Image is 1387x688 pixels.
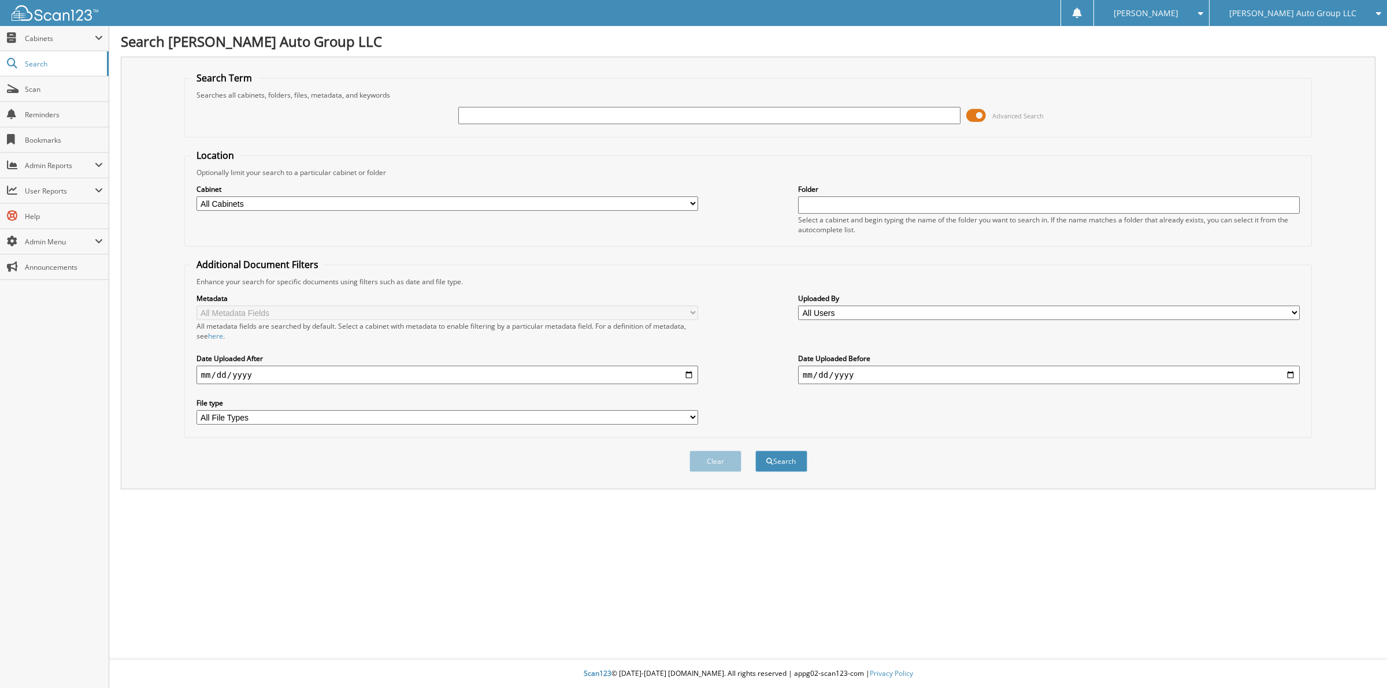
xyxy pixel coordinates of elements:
[1114,10,1178,17] span: [PERSON_NAME]
[25,135,103,145] span: Bookmarks
[25,161,95,170] span: Admin Reports
[196,366,698,384] input: start
[25,237,95,247] span: Admin Menu
[196,321,698,341] div: All metadata fields are searched by default. Select a cabinet with metadata to enable filtering b...
[25,84,103,94] span: Scan
[798,366,1300,384] input: end
[798,354,1300,363] label: Date Uploaded Before
[191,168,1306,177] div: Optionally limit your search to a particular cabinet or folder
[992,111,1044,120] span: Advanced Search
[870,668,913,678] a: Privacy Policy
[798,215,1300,235] div: Select a cabinet and begin typing the name of the folder you want to search in. If the name match...
[191,90,1306,100] div: Searches all cabinets, folders, files, metadata, and keywords
[109,660,1387,688] div: © [DATE]-[DATE] [DOMAIN_NAME]. All rights reserved | appg02-scan123-com |
[196,354,698,363] label: Date Uploaded After
[121,32,1375,51] h1: Search [PERSON_NAME] Auto Group LLC
[196,398,698,408] label: File type
[191,277,1306,287] div: Enhance your search for specific documents using filters such as date and file type.
[798,184,1300,194] label: Folder
[196,184,698,194] label: Cabinet
[755,451,807,472] button: Search
[191,72,258,84] legend: Search Term
[191,258,324,271] legend: Additional Document Filters
[25,211,103,221] span: Help
[1229,10,1356,17] span: [PERSON_NAME] Auto Group LLC
[191,149,240,162] legend: Location
[25,59,101,69] span: Search
[12,5,98,21] img: scan123-logo-white.svg
[689,451,741,472] button: Clear
[208,331,223,341] a: here
[25,186,95,196] span: User Reports
[25,262,103,272] span: Announcements
[798,293,1300,303] label: Uploaded By
[584,668,611,678] span: Scan123
[25,110,103,120] span: Reminders
[196,293,698,303] label: Metadata
[25,34,95,43] span: Cabinets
